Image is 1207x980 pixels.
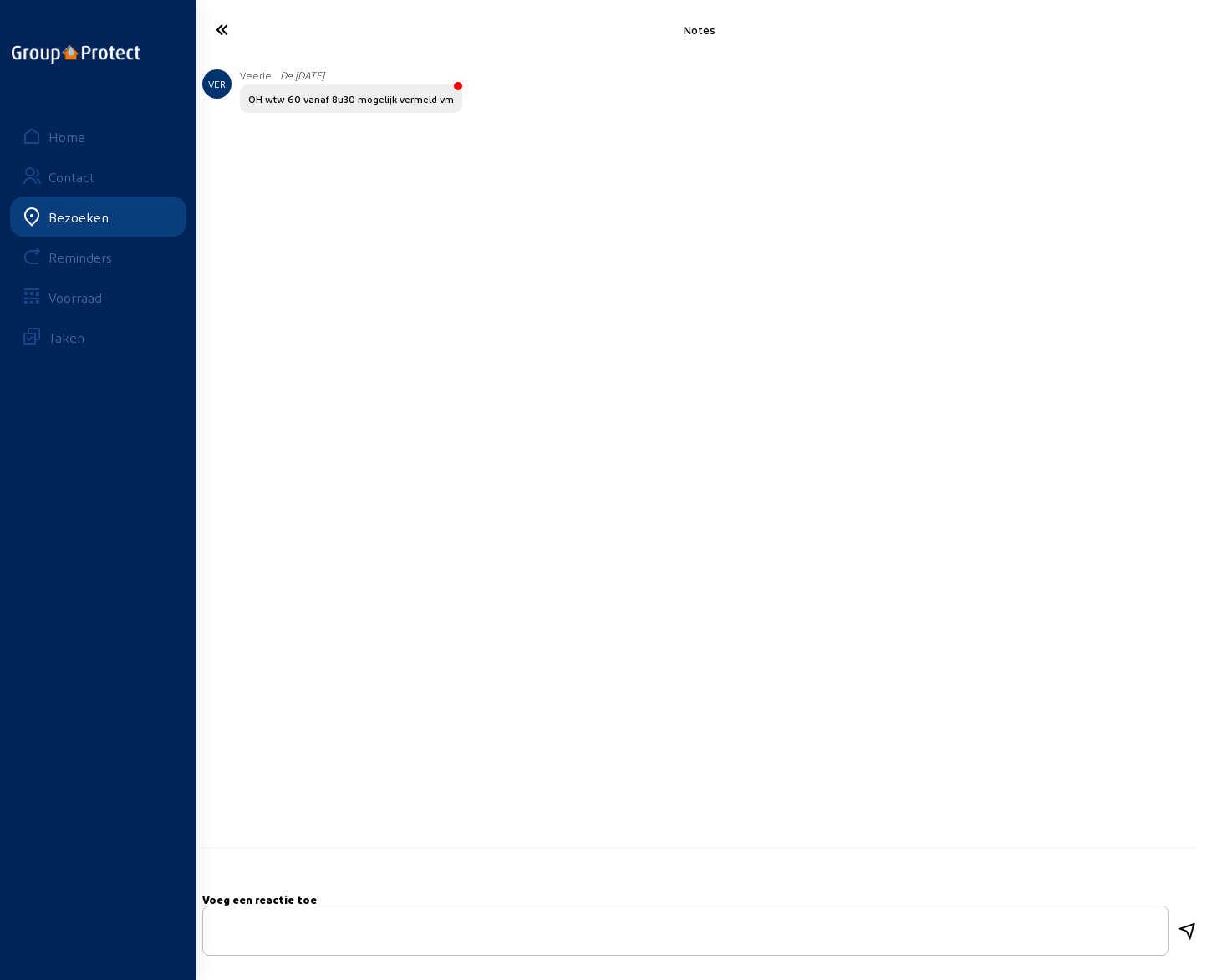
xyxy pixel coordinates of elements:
[10,156,186,197] a: Contact
[10,237,186,277] a: Reminders
[48,169,94,185] div: Contact
[10,197,186,237] a: Bezoeken
[48,329,84,345] div: Taken
[48,129,85,145] div: Home
[361,23,1037,37] div: Notes
[248,93,454,105] div: OH wtw 60 vanaf 8u30 mogelijk vermeld vm
[12,45,140,64] img: logo-oneline.png
[10,317,186,357] a: Taken
[10,277,186,317] a: Voorraad
[10,116,186,156] a: Home
[202,893,1197,906] h5: Voeg een reactie toe
[280,69,324,81] span: De [DATE]
[240,69,272,81] span: Veerle
[48,289,102,305] div: Voorraad
[202,69,232,99] div: VER
[48,249,112,265] div: Reminders
[48,209,109,225] div: Bezoeken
